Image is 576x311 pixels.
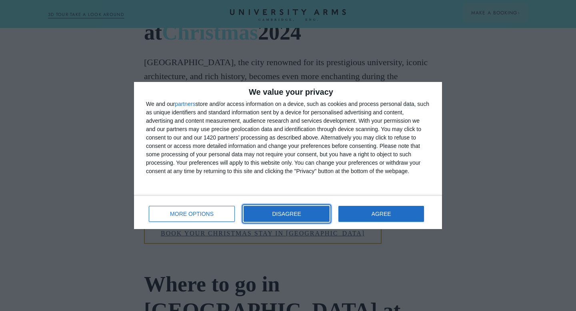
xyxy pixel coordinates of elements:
[244,206,330,222] button: DISAGREE
[134,82,442,229] div: qc-cmp2-ui
[272,211,301,217] span: DISAGREE
[146,88,430,96] h2: We value your privacy
[149,206,235,222] button: MORE OPTIONS
[372,211,391,217] span: AGREE
[170,211,214,217] span: MORE OPTIONS
[338,206,424,222] button: AGREE
[175,101,195,107] button: partners
[146,100,430,175] div: We and our store and/or access information on a device, such as cookies and process personal data...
